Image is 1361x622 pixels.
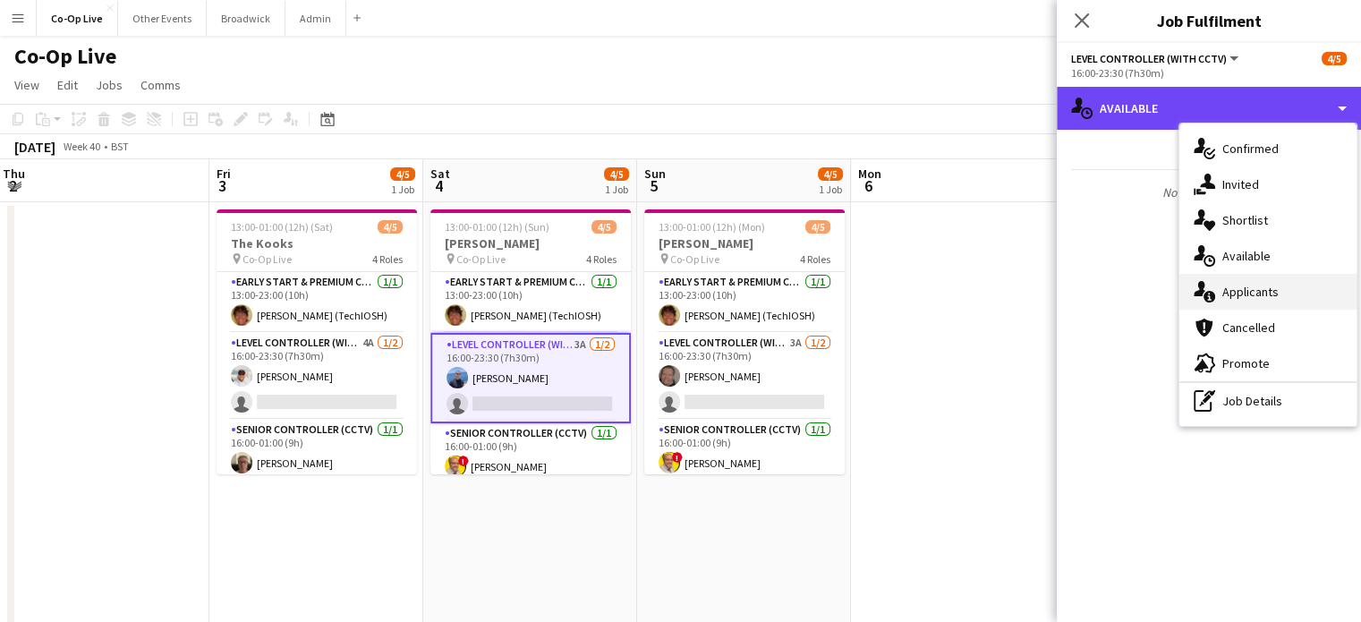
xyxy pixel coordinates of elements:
[14,138,55,156] div: [DATE]
[670,252,719,266] span: Co-Op Live
[644,209,845,474] app-job-card: 13:00-01:00 (12h) (Mon)4/5[PERSON_NAME] Co-Op Live4 RolesEarly Start & Premium Controller (with C...
[57,77,78,93] span: Edit
[642,175,666,196] span: 5
[1071,52,1241,65] button: Level Controller (with CCTV)
[1179,166,1357,202] div: Invited
[591,220,617,234] span: 4/5
[855,175,881,196] span: 6
[644,333,845,420] app-card-role: Level Controller (with CCTV)3A1/216:00-23:30 (7h30m)[PERSON_NAME]
[430,333,631,423] app-card-role: Level Controller (with CCTV)3A1/216:00-23:30 (7h30m)[PERSON_NAME]
[604,167,629,181] span: 4/5
[1057,87,1361,130] div: Available
[207,1,285,36] button: Broadwick
[644,166,666,182] span: Sun
[111,140,129,153] div: BST
[586,252,617,266] span: 4 Roles
[1179,238,1357,274] div: Available
[644,235,845,251] h3: [PERSON_NAME]
[644,272,845,333] app-card-role: Early Start & Premium Controller (with CCTV)1/113:00-23:00 (10h)[PERSON_NAME] (TechIOSH)
[214,175,231,196] span: 3
[430,235,631,251] h3: [PERSON_NAME]
[37,1,118,36] button: Co-Op Live
[458,456,469,466] span: !
[605,183,628,196] div: 1 Job
[1057,177,1361,208] p: No available crew
[217,166,231,182] span: Fri
[1179,131,1357,166] div: Confirmed
[430,166,450,182] span: Sat
[672,452,683,463] span: !
[1322,52,1347,65] span: 4/5
[445,220,549,234] span: 13:00-01:00 (12h) (Sun)
[217,209,417,474] app-job-card: 13:00-01:00 (12h) (Sat)4/5The Kooks Co-Op Live4 RolesEarly Start & Premium Controller (with CCTV)...
[430,272,631,333] app-card-role: Early Start & Premium Controller (with CCTV)1/113:00-23:00 (10h)[PERSON_NAME] (TechIOSH)
[14,43,116,70] h1: Co-Op Live
[50,73,85,97] a: Edit
[1057,9,1361,32] h3: Job Fulfilment
[378,220,403,234] span: 4/5
[819,183,842,196] div: 1 Job
[800,252,830,266] span: 4 Roles
[644,420,845,481] app-card-role: Senior Controller (CCTV)1/116:00-01:00 (9h)![PERSON_NAME]
[89,73,130,97] a: Jobs
[1179,310,1357,345] div: Cancelled
[7,73,47,97] a: View
[818,167,843,181] span: 4/5
[1071,66,1347,80] div: 16:00-23:30 (7h30m)
[430,209,631,474] app-job-card: 13:00-01:00 (12h) (Sun)4/5[PERSON_NAME] Co-Op Live4 RolesEarly Start & Premium Controller (with C...
[659,220,765,234] span: 13:00-01:00 (12h) (Mon)
[372,252,403,266] span: 4 Roles
[242,252,292,266] span: Co-Op Live
[59,140,104,153] span: Week 40
[3,166,25,182] span: Thu
[390,167,415,181] span: 4/5
[1179,202,1357,238] div: Shortlist
[133,73,188,97] a: Comms
[217,235,417,251] h3: The Kooks
[217,420,417,481] app-card-role: Senior Controller (CCTV)1/116:00-01:00 (9h)[PERSON_NAME]
[430,423,631,484] app-card-role: Senior Controller (CCTV)1/116:00-01:00 (9h)![PERSON_NAME]
[231,220,333,234] span: 13:00-01:00 (12h) (Sat)
[1179,383,1357,419] div: Job Details
[1179,274,1357,310] div: Applicants
[96,77,123,93] span: Jobs
[217,272,417,333] app-card-role: Early Start & Premium Controller (with CCTV)1/113:00-23:00 (10h)[PERSON_NAME] (TechIOSH)
[285,1,346,36] button: Admin
[456,252,506,266] span: Co-Op Live
[217,333,417,420] app-card-role: Level Controller (with CCTV)4A1/216:00-23:30 (7h30m)[PERSON_NAME]
[858,166,881,182] span: Mon
[805,220,830,234] span: 4/5
[428,175,450,196] span: 4
[1179,345,1357,381] div: Promote
[14,77,39,93] span: View
[140,77,181,93] span: Comms
[1071,52,1227,65] span: Level Controller (with CCTV)
[391,183,414,196] div: 1 Job
[118,1,207,36] button: Other Events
